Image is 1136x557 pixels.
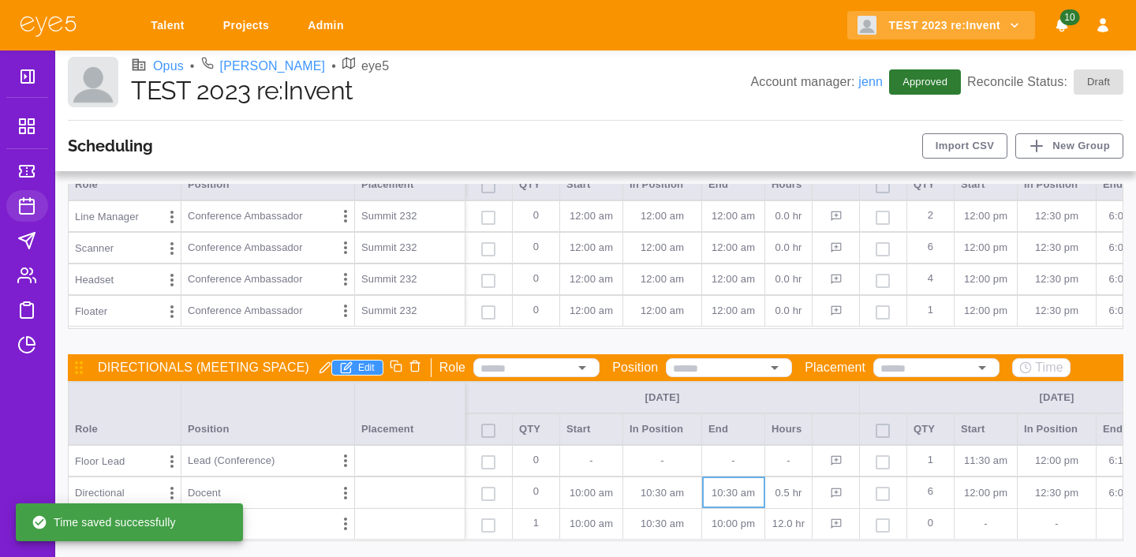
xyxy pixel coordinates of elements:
img: Client logo [68,57,118,107]
p: 6 [914,233,947,263]
p: 10:00 AM [566,485,616,501]
button: Notifications [1048,11,1076,40]
p: 10:30 AM [630,516,695,532]
p: 12:30 PM [1024,271,1089,287]
div: Role [69,382,181,445]
p: 0 [519,477,553,508]
button: Import CSV [922,133,1008,159]
p: Conference Ambassador [188,303,303,319]
p: Conference Ambassador [188,240,303,256]
p: eye5 [361,57,389,76]
p: 12:00 PM [961,240,1011,256]
p: 6 [914,477,947,508]
p: 0 [519,264,553,294]
p: Summit 232 [361,271,458,287]
p: 12:00 AM [630,208,695,224]
p: Summit 232 [361,303,458,319]
p: 12:00 AM [708,271,758,287]
p: 0 [914,509,947,539]
li: • [331,57,336,76]
p: 12:30 PM [1024,208,1089,224]
p: 12:00 AM [708,208,758,224]
p: Line Manager [75,209,139,225]
p: 12:00 AM [566,208,616,224]
h3: Scheduling [68,136,153,155]
p: Summit 232 [361,208,458,224]
p: 0.0 hr [772,271,805,287]
p: Conference Ambassador [188,208,303,224]
p: 11:30 AM [961,453,1011,469]
button: Edit [331,360,383,376]
p: Docent [188,485,221,501]
div: QTY [907,169,955,200]
p: - [630,453,695,469]
li: • [190,57,195,76]
span: 10 [1059,9,1079,25]
p: 0.5 hr [772,485,805,501]
p: 12:00 PM [961,485,1011,501]
p: Position [612,358,658,377]
button: Options [334,481,357,505]
a: [PERSON_NAME] [220,57,326,76]
div: Start [560,413,623,445]
p: 0 [519,233,553,263]
div: Start [955,413,1018,445]
button: Options [334,449,357,473]
div: End [702,169,765,200]
p: - [708,453,758,469]
div: Position [181,382,355,445]
p: 12.0 hr [772,516,805,532]
p: 1 [914,296,947,326]
div: Start [560,169,623,200]
p: 12:00 PM [961,208,1011,224]
p: Lead (Conference) [188,453,275,469]
a: jenn [858,75,883,88]
button: Options [334,204,357,228]
p: Headset [75,272,114,288]
button: Options [160,237,184,260]
p: - [1024,516,1089,532]
span: Approved [893,74,957,90]
div: QTY [513,169,560,200]
button: Options [334,512,357,536]
p: 12:00 AM [630,271,695,287]
p: Conference Ambassador [188,271,303,287]
p: 10:00 AM [566,516,616,532]
p: 0 [519,296,553,326]
p: 1 [519,509,553,539]
p: 12:00 AM [630,240,695,256]
a: Talent [140,11,200,40]
p: Floor Lead [75,454,125,469]
p: Scanner [75,241,114,256]
p: 0 [519,201,553,231]
a: Admin [297,11,360,40]
p: 10:30 AM [630,485,695,501]
div: In Position [1018,169,1097,200]
div: Hours [765,413,813,445]
h1: TEST 2023 re:Invent [131,76,750,106]
button: Options [160,450,184,473]
p: - [961,516,1011,532]
button: Open [764,357,786,379]
p: DIRECTIONALS (MEETING SPACE) [98,358,309,377]
p: Role [439,358,466,377]
div: [DATE] [472,391,853,405]
p: 0.0 hr [772,240,805,256]
p: 12:00 AM [708,240,758,256]
img: eye5 [19,14,77,37]
p: Placement [805,358,865,377]
p: 12:00 PM [961,271,1011,287]
p: 2 [914,201,947,231]
div: Start [955,169,1018,200]
p: 10:30 AM [708,485,758,501]
p: Time [1035,358,1063,377]
div: Hours [765,169,813,200]
p: - [566,453,616,469]
p: 12:30 PM [1024,303,1089,319]
p: 12:30 PM [1024,240,1089,256]
button: Options [160,205,184,229]
p: 1 [914,446,947,476]
button: Options [334,299,357,323]
p: 12:00 AM [708,303,758,319]
button: New Group [1015,133,1123,159]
